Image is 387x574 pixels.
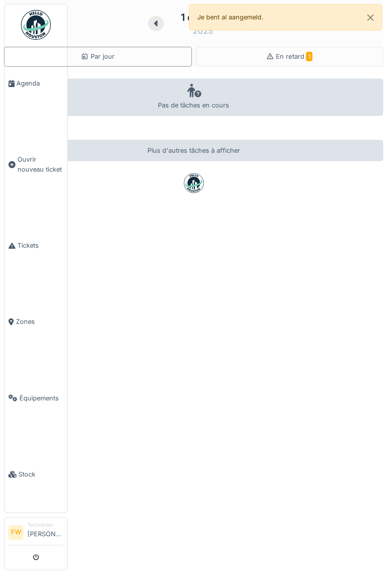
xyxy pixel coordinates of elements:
li: [PERSON_NAME] [27,521,63,543]
a: Agenda [4,45,67,121]
a: Tickets [4,207,67,284]
span: En retard [276,53,312,60]
div: Plus d'autres tâches à afficher [4,140,383,161]
div: Je bent al aangemeld. [189,4,383,30]
span: Ouvrir nouveau ticket [17,155,63,174]
a: Équipements [4,360,67,436]
img: badge-BVDL4wpA.svg [184,173,204,193]
span: Équipements [19,393,63,403]
div: Par jour [81,52,115,61]
span: Agenda [16,79,63,88]
li: FW [8,525,23,540]
div: Technicien [27,521,63,529]
img: Badge_color-CXgf-gQk.svg [21,10,51,40]
div: Pas de tâches en cours [4,79,383,116]
span: Zones [16,317,63,326]
span: 1 [306,52,312,61]
span: Tickets [17,241,63,250]
a: Ouvrir nouveau ticket [4,121,67,207]
span: Stock [18,470,63,479]
a: FW Technicien[PERSON_NAME] [8,521,63,545]
div: 2025 [193,25,213,37]
div: 1 octobre [181,10,225,25]
a: Zones [4,284,67,360]
a: Stock [4,436,67,512]
button: Close [359,4,382,31]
